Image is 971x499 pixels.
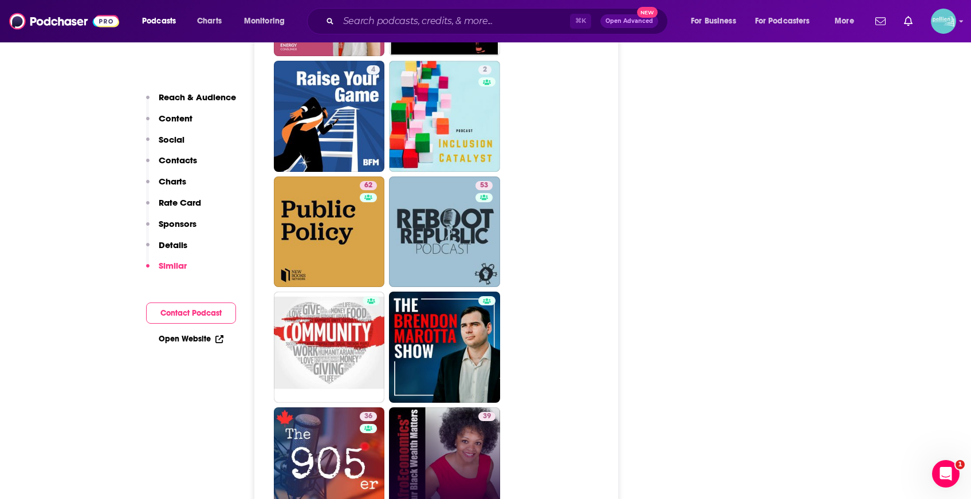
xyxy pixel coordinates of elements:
[146,155,197,176] button: Contacts
[274,61,385,172] a: 4
[478,412,496,421] a: 39
[748,12,827,30] button: open menu
[318,8,679,34] div: Search podcasts, credits, & more...
[142,13,176,29] span: Podcasts
[146,92,236,113] button: Reach & Audience
[159,260,187,271] p: Similar
[236,12,300,30] button: open menu
[364,411,372,422] span: 36
[197,13,222,29] span: Charts
[146,176,186,197] button: Charts
[606,18,653,24] span: Open Advanced
[932,460,960,488] iframe: Intercom live chat
[146,302,236,324] button: Contact Podcast
[827,12,868,30] button: open menu
[159,218,196,229] p: Sponsors
[146,239,187,261] button: Details
[871,11,890,31] a: Show notifications dropdown
[931,9,956,34] button: Show profile menu
[360,412,377,421] a: 36
[371,64,375,76] span: 4
[389,176,500,288] a: 53
[159,334,223,344] a: Open Website
[190,12,229,30] a: Charts
[483,64,487,76] span: 2
[134,12,191,30] button: open menu
[364,180,372,191] span: 62
[274,176,385,288] a: 62
[899,11,917,31] a: Show notifications dropdown
[339,12,570,30] input: Search podcasts, credits, & more...
[367,65,380,74] a: 4
[9,10,119,32] img: Podchaser - Follow, Share and Rate Podcasts
[683,12,750,30] button: open menu
[691,13,736,29] span: For Business
[956,460,965,469] span: 1
[146,134,184,155] button: Social
[478,65,492,74] a: 2
[146,218,196,239] button: Sponsors
[159,92,236,103] p: Reach & Audience
[159,197,201,208] p: Rate Card
[146,113,192,134] button: Content
[931,9,956,34] img: User Profile
[146,260,187,281] button: Similar
[480,180,488,191] span: 53
[475,181,493,190] a: 53
[570,14,591,29] span: ⌘ K
[637,7,658,18] span: New
[755,13,810,29] span: For Podcasters
[931,9,956,34] span: Logged in as JessicaPellien
[159,176,186,187] p: Charts
[159,113,192,124] p: Content
[483,411,491,422] span: 39
[600,14,658,28] button: Open AdvancedNew
[146,197,201,218] button: Rate Card
[159,239,187,250] p: Details
[360,181,377,190] a: 62
[244,13,285,29] span: Monitoring
[835,13,854,29] span: More
[159,134,184,145] p: Social
[389,61,500,172] a: 2
[159,155,197,166] p: Contacts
